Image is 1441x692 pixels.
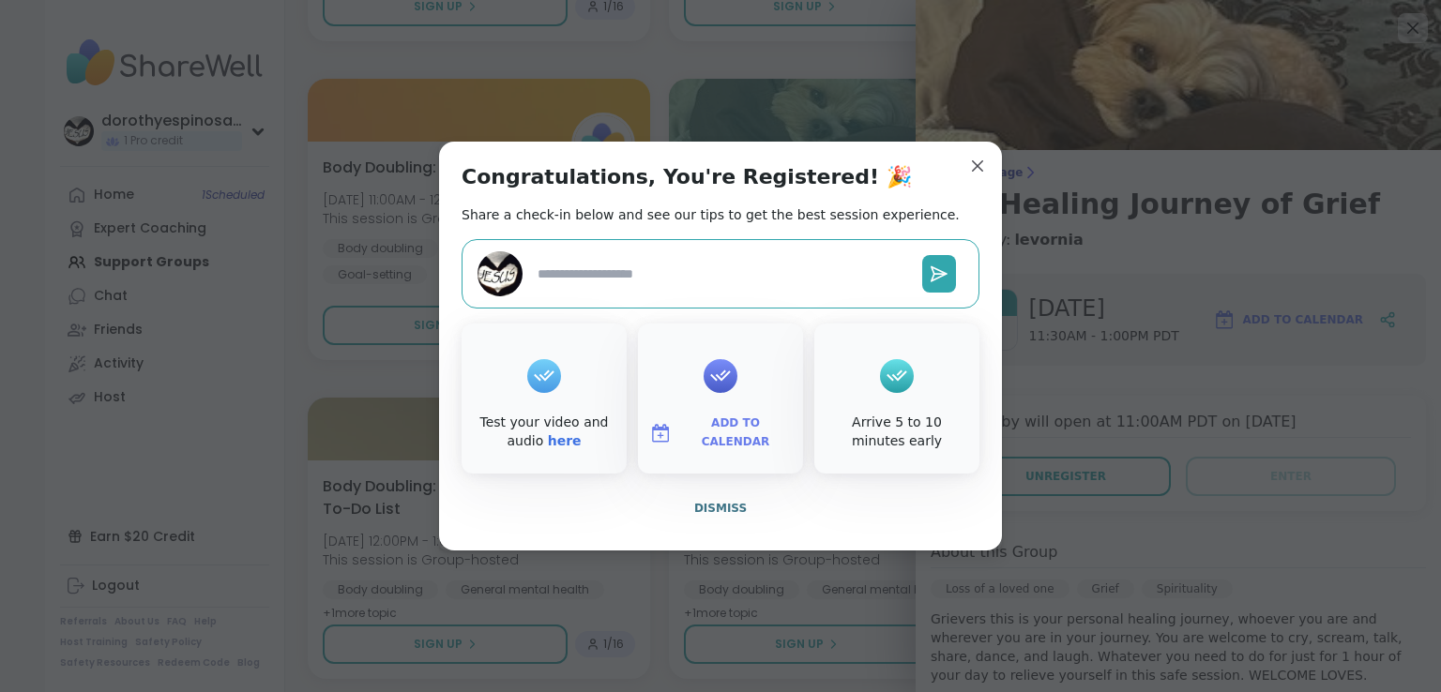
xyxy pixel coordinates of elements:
img: ShareWell Logomark [649,422,672,444]
img: dorothyespinosa26 [478,251,523,296]
div: Arrive 5 to 10 minutes early [818,414,976,450]
h1: Congratulations, You're Registered! 🎉 [462,164,912,190]
a: here [548,433,582,448]
span: Add to Calendar [679,414,792,451]
button: Add to Calendar [642,414,799,453]
span: Dismiss [694,502,747,515]
div: Test your video and audio [465,414,623,450]
button: Dismiss [462,489,979,528]
h2: Share a check-in below and see our tips to get the best session experience. [462,205,960,224]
